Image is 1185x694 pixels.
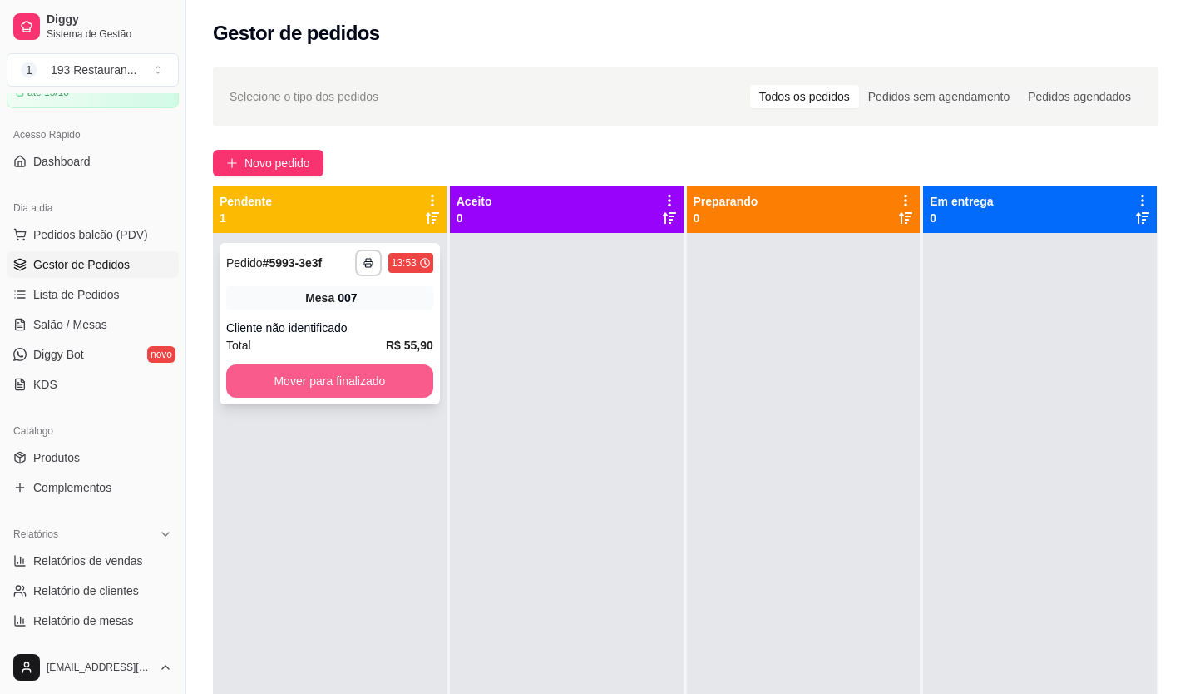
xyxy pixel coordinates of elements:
[263,256,323,270] strong: # 5993-3e3f
[7,647,179,687] button: [EMAIL_ADDRESS][DOMAIN_NAME]
[226,256,263,270] span: Pedido
[47,27,172,41] span: Sistema de Gestão
[244,154,310,172] span: Novo pedido
[220,193,272,210] p: Pendente
[21,62,37,78] span: 1
[33,479,111,496] span: Complementos
[392,256,417,270] div: 13:53
[1019,85,1140,108] div: Pedidos agendados
[7,311,179,338] a: Salão / Mesas
[7,148,179,175] a: Dashboard
[51,62,137,78] div: 193 Restauran ...
[338,290,357,306] div: 007
[33,226,148,243] span: Pedidos balcão (PDV)
[7,474,179,501] a: Complementos
[226,336,251,354] span: Total
[694,193,758,210] p: Preparando
[7,371,179,398] a: KDS
[33,376,57,393] span: KDS
[226,364,433,398] button: Mover para finalizado
[33,553,143,569] span: Relatórios de vendas
[7,121,179,148] div: Acesso Rápido
[33,256,130,273] span: Gestor de Pedidos
[13,528,58,541] span: Relatórios
[7,341,179,368] a: Diggy Botnovo
[47,12,172,27] span: Diggy
[930,210,993,226] p: 0
[220,210,272,226] p: 1
[7,281,179,308] a: Lista de Pedidos
[7,195,179,221] div: Dia a dia
[7,418,179,444] div: Catálogo
[213,150,323,176] button: Novo pedido
[7,637,179,664] a: Relatório de fidelidadenovo
[750,85,859,108] div: Todos os pedidos
[33,612,134,629] span: Relatório de mesas
[47,661,152,674] span: [EMAIL_ADDRESS][DOMAIN_NAME]
[694,210,758,226] p: 0
[7,548,179,574] a: Relatórios de vendas
[7,444,179,471] a: Produtos
[33,153,91,170] span: Dashboard
[859,85,1019,108] div: Pedidos sem agendamento
[33,316,107,333] span: Salão / Mesas
[930,193,993,210] p: Em entrega
[213,20,380,47] h2: Gestor de pedidos
[7,251,179,278] a: Gestor de Pedidos
[230,87,378,106] span: Selecione o tipo dos pedidos
[7,607,179,634] a: Relatório de mesas
[33,346,84,363] span: Diggy Bot
[33,449,80,466] span: Produtos
[386,339,433,352] strong: R$ 55,90
[7,7,179,47] a: DiggySistema de Gestão
[457,210,492,226] p: 0
[457,193,492,210] p: Aceito
[226,320,433,336] div: Cliente não identificado
[33,286,120,303] span: Lista de Pedidos
[7,221,179,248] button: Pedidos balcão (PDV)
[7,53,179,87] button: Select a team
[226,157,238,169] span: plus
[7,578,179,604] a: Relatório de clientes
[305,290,334,306] span: Mesa
[33,582,139,599] span: Relatório de clientes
